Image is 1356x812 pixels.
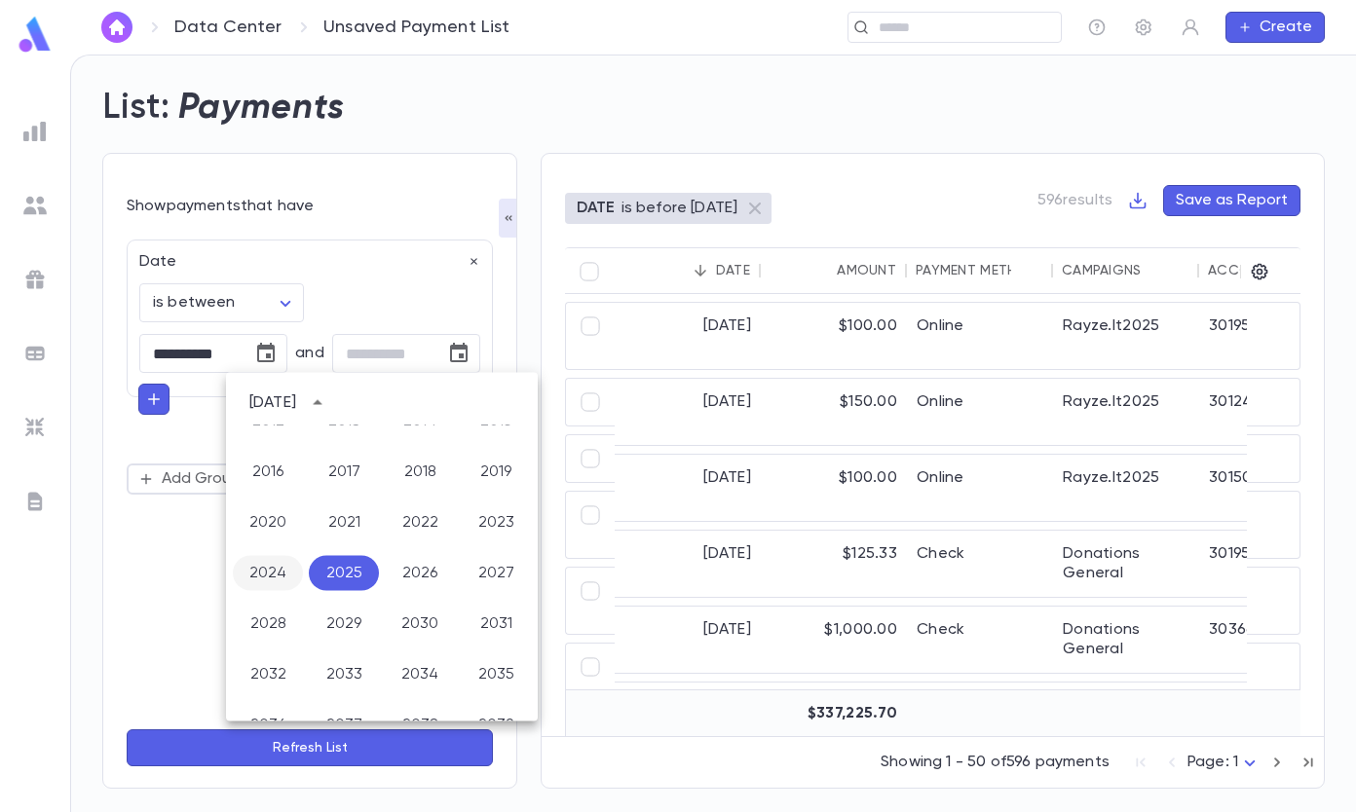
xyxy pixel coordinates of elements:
[127,729,493,766] button: Refresh List
[907,607,1053,673] div: Check
[323,17,510,38] p: Unsaved Payment List
[621,199,738,218] p: is before [DATE]
[1225,12,1325,43] button: Create
[102,87,170,129] h2: List:
[806,255,837,286] button: Sort
[127,197,493,216] div: Show payments that have
[716,263,750,278] div: Date
[1142,255,1173,286] button: Sort
[1053,455,1199,521] div: Rayze.It2025
[23,416,47,439] img: imports_grey.530a8a0e642e233f2baf0ef88e8c9fcb.svg
[907,683,1053,749] div: Online
[309,556,379,591] button: 2025
[1053,531,1199,597] div: Donations General
[837,263,896,278] div: Amount
[461,607,531,642] button: 2031
[233,455,303,490] button: 2016
[577,199,616,218] p: DATE
[16,16,55,54] img: logo
[1187,748,1262,778] div: Page: 1
[907,303,1053,369] div: Online
[385,657,455,692] button: 2034
[615,379,761,445] div: [DATE]
[916,263,1038,278] div: Payment Method
[1199,303,1336,369] div: 301955
[385,455,455,490] button: 2018
[385,708,455,743] button: 2038
[309,607,379,642] button: 2029
[233,556,303,591] button: 2024
[23,490,47,513] img: letters_grey.7941b92b52307dd3b8a917253454ce1c.svg
[761,531,907,597] div: $125.33
[23,342,47,365] img: batches_grey.339ca447c9d9533ef1741baa751efc33.svg
[1053,683,1199,749] div: Donations General
[1199,607,1336,673] div: 303668
[1062,263,1142,278] div: Campaigns
[761,379,907,445] div: $150.00
[385,607,455,642] button: 2030
[249,393,296,413] div: [DATE]
[23,194,47,217] img: students_grey.60c7aba0da46da39d6d829b817ac14fc.svg
[153,295,236,311] span: is between
[309,505,379,540] button: 2021
[127,463,254,495] button: Add Group
[1011,255,1042,286] button: Sort
[1187,755,1238,770] span: Page: 1
[761,690,907,737] div: $337,225.70
[1053,379,1199,445] div: Rayze.It2025
[907,455,1053,521] div: Online
[461,505,531,540] button: 2023
[233,708,303,743] button: 2036
[295,344,323,363] p: and
[461,708,531,743] button: 2039
[1053,303,1199,369] div: Rayze.It2025
[233,607,303,642] button: 2028
[461,455,531,490] button: 2019
[615,455,761,521] div: [DATE]
[246,334,285,373] button: Choose date, selected date is Aug 1, 2024
[461,556,531,591] button: 2027
[761,683,907,749] div: $100.00
[385,505,455,540] button: 2022
[761,303,907,369] div: $100.00
[178,87,345,129] h2: Payments
[302,388,333,419] button: year view is open, switch to calendar view
[105,19,129,35] img: home_white.a664292cf8c1dea59945f0da9f25487c.svg
[685,255,716,286] button: Sort
[1199,455,1336,521] div: 301509
[309,708,379,743] button: 2037
[907,531,1053,597] div: Check
[1053,607,1199,673] div: Donations General
[1199,531,1336,597] div: 301955
[1037,191,1112,210] p: 596 results
[907,379,1053,445] div: Online
[461,657,531,692] button: 2035
[439,334,478,373] button: Choose date
[23,120,47,143] img: reports_grey.c525e4749d1bce6a11f5fe2a8de1b229.svg
[233,505,303,540] button: 2020
[615,683,761,749] div: [DATE]
[565,193,772,224] div: DATEis before [DATE]
[128,240,480,272] div: Date
[174,17,282,38] a: Data Center
[309,455,379,490] button: 2017
[1199,683,1336,749] div: 301949
[233,657,303,692] button: 2032
[615,303,761,369] div: [DATE]
[761,455,907,521] div: $100.00
[1163,185,1300,216] button: Save as Report
[761,607,907,673] div: $1,000.00
[385,556,455,591] button: 2026
[309,657,379,692] button: 2033
[881,753,1110,772] p: Showing 1 - 50 of 596 payments
[615,531,761,597] div: [DATE]
[139,284,304,322] div: is between
[615,607,761,673] div: [DATE]
[23,268,47,291] img: campaigns_grey.99e729a5f7ee94e3726e6486bddda8f1.svg
[1199,379,1336,445] div: 301243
